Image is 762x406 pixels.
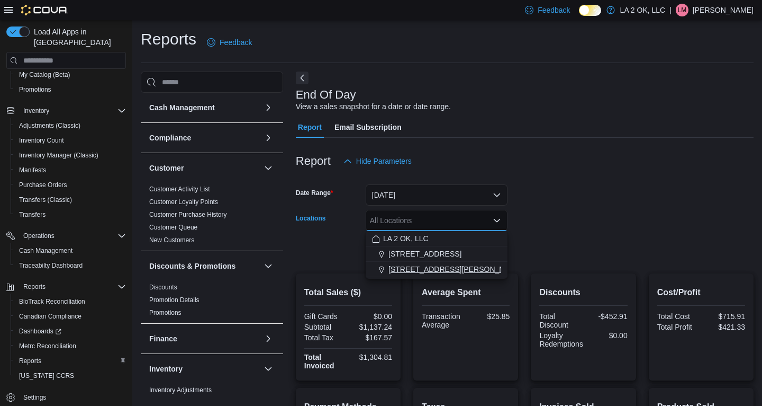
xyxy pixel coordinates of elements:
button: Canadian Compliance [11,309,130,324]
span: Transfers [19,210,46,219]
div: Total Discount [539,312,581,329]
strong: Total Invoiced [304,353,334,370]
button: Cash Management [149,102,260,113]
span: My Catalog (Beta) [15,68,126,81]
div: Discounts & Promotions [141,281,283,323]
span: Inventory [19,104,126,117]
a: Adjustments (Classic) [15,119,85,132]
a: Canadian Compliance [15,310,86,323]
span: Reports [23,283,46,291]
span: Inventory Count [19,136,64,145]
span: Adjustments (Classic) [15,119,126,132]
span: Canadian Compliance [15,310,126,323]
span: Settings [23,393,46,402]
a: Inventory Count [15,134,68,147]
span: Traceabilty Dashboard [19,261,83,270]
button: [STREET_ADDRESS] [366,246,507,262]
h3: Inventory [149,364,183,374]
span: Adjustments (Classic) [19,121,80,130]
button: Transfers (Classic) [11,192,130,207]
div: Gift Cards [304,312,346,321]
button: Promotions [11,82,130,97]
span: Traceabilty Dashboard [15,259,126,272]
button: LA 2 OK, LLC [366,231,507,246]
button: Manifests [11,163,130,178]
span: My Catalog (Beta) [19,70,70,79]
a: Inventory Adjustments [149,386,212,394]
button: Transfers [11,207,130,222]
span: Transfers (Classic) [15,193,126,206]
span: [STREET_ADDRESS][PERSON_NAME] [388,264,523,275]
button: Next [296,72,309,84]
span: Customer Activity List [149,185,210,193]
span: Settings [19,391,126,404]
button: Cash Management [11,243,130,258]
button: Reports [11,354,130,368]
button: Finance [262,332,275,345]
a: Promotion Details [149,296,199,304]
div: $25.85 [468,312,510,321]
span: Load All Apps in [GEOGRAPHIC_DATA] [30,27,126,48]
span: Purchase Orders [15,179,126,191]
span: Dashboards [19,327,61,336]
span: LA 2 OK, LLC [383,233,429,244]
div: $167.57 [350,333,392,342]
div: Choose from the following options [366,231,507,277]
span: Inventory Manager (Classic) [15,149,126,162]
p: | [669,4,672,16]
button: Inventory [262,363,275,375]
span: Inventory Count [15,134,126,147]
button: Operations [2,228,130,243]
button: Operations [19,230,59,242]
span: BioTrack Reconciliation [19,297,85,306]
button: Reports [2,279,130,294]
a: Purchase Orders [15,179,71,191]
button: BioTrack Reconciliation [11,294,130,309]
button: Inventory [149,364,260,374]
span: Operations [23,232,55,240]
span: Operations [19,230,126,242]
span: Email Subscription [334,117,402,138]
h2: Total Sales ($) [304,286,392,299]
h2: Average Spent [422,286,510,299]
span: Reports [15,355,126,367]
button: Customer [262,162,275,174]
div: Total Cost [657,312,699,321]
span: Metrc Reconciliation [19,342,76,350]
div: $1,137.24 [350,323,392,331]
span: Transfers [15,208,126,221]
span: Inventory Adjustments [149,386,212,394]
div: Loyalty Redemptions [539,331,583,348]
a: [US_STATE] CCRS [15,369,78,382]
h2: Cost/Profit [657,286,745,299]
a: Inventory Manager (Classic) [15,149,103,162]
h3: Cash Management [149,102,215,113]
a: Customer Queue [149,224,197,231]
button: Customer [149,163,260,173]
button: [US_STATE] CCRS [11,368,130,383]
a: New Customers [149,236,194,244]
a: BioTrack Reconciliation [15,295,89,308]
button: [STREET_ADDRESS][PERSON_NAME] [366,262,507,277]
button: Purchase Orders [11,178,130,192]
h3: Report [296,155,331,167]
div: Luis Machado [676,4,688,16]
a: Customer Loyalty Points [149,198,218,206]
span: Promotion Details [149,296,199,304]
input: Dark Mode [579,5,601,16]
h3: Finance [149,333,177,344]
span: Canadian Compliance [19,312,81,321]
div: Transaction Average [422,312,464,329]
div: Subtotal [304,323,346,331]
span: Promotions [149,308,182,317]
div: Total Tax [304,333,346,342]
button: [DATE] [366,184,507,206]
span: Hide Parameters [356,156,412,166]
button: Hide Parameters [339,151,416,172]
button: Settings [2,390,130,405]
div: $715.91 [703,312,745,321]
button: My Catalog (Beta) [11,67,130,82]
button: Compliance [262,131,275,144]
a: Settings [19,391,50,404]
